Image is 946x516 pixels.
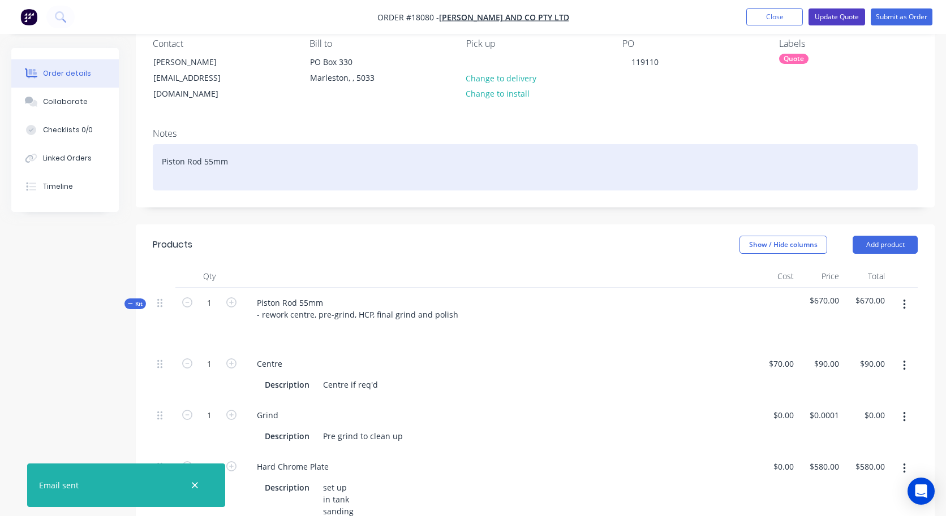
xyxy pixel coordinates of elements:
[11,116,119,144] button: Checklists 0/0
[153,54,247,70] div: [PERSON_NAME]
[153,38,291,49] div: Contact
[809,8,865,25] button: Update Quote
[43,153,92,163] div: Linked Orders
[779,54,809,64] div: Quote
[260,479,314,496] div: Description
[11,88,119,116] button: Collaborate
[300,54,414,90] div: PO Box 330Marleston, , 5033
[11,59,119,88] button: Order details
[853,236,918,254] button: Add product
[309,38,448,49] div: Bill to
[43,68,91,79] div: Order details
[319,376,382,393] div: Centre if req'd
[466,38,605,49] div: Pick up
[439,12,569,23] a: [PERSON_NAME] and Co Pty Ltd
[248,407,287,423] div: Grind
[144,54,257,102] div: [PERSON_NAME][EMAIL_ADDRESS][DOMAIN_NAME]
[803,294,840,306] span: $670.00
[459,70,542,85] button: Change to delivery
[153,70,247,102] div: [EMAIL_ADDRESS][DOMAIN_NAME]
[622,54,668,70] div: 119110
[20,8,37,25] img: Factory
[39,479,79,491] div: Email sent
[622,38,761,49] div: PO
[739,236,827,254] button: Show / Hide columns
[153,128,918,139] div: Notes
[844,265,889,288] div: Total
[153,238,192,252] div: Products
[848,294,885,306] span: $670.00
[871,8,932,25] button: Submit as Order
[260,376,314,393] div: Description
[128,300,143,308] span: Kit
[124,298,146,309] div: Kit
[11,144,119,172] button: Linked Orders
[153,144,918,190] div: Piston Rod 55mm
[310,70,404,86] div: Marleston, , 5033
[746,8,803,25] button: Close
[175,265,243,288] div: Qty
[248,458,338,475] div: Hard Chrome Plate
[43,125,93,135] div: Checklists 0/0
[43,97,88,107] div: Collaborate
[908,478,935,505] div: Open Intercom Messenger
[310,54,404,70] div: PO Box 330
[779,38,918,49] div: Labels
[248,294,467,323] div: Piston Rod 55mm - rework centre, pre-grind, HCP, final grind and polish
[752,265,798,288] div: Cost
[798,265,844,288] div: Price
[377,12,439,23] span: Order #18080 -
[11,172,119,201] button: Timeline
[459,86,535,101] button: Change to install
[260,428,314,444] div: Description
[248,355,291,372] div: Centre
[43,181,73,192] div: Timeline
[319,428,407,444] div: Pre grind to clean up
